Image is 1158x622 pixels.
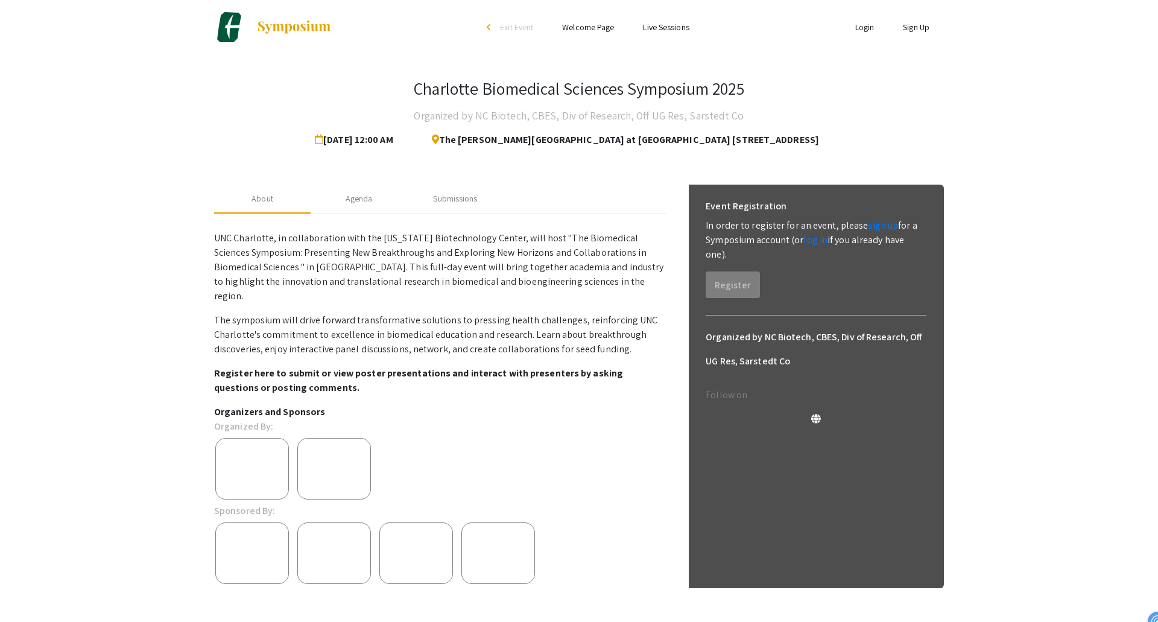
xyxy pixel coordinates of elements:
[214,12,244,42] img: Charlotte Biomedical Sciences Symposium 2025
[706,388,926,402] p: Follow on
[500,22,533,33] span: Exit Event
[422,128,819,152] span: The [PERSON_NAME][GEOGRAPHIC_DATA] at [GEOGRAPHIC_DATA] [STREET_ADDRESS]
[346,192,373,205] div: Agenda
[855,22,875,33] a: Login
[706,271,760,298] button: Register
[803,233,827,246] a: log in
[252,192,273,205] div: About
[214,313,666,357] p: The symposium will drive forward transformative solutions to pressing health challenges, reinforc...
[214,405,666,419] p: Organizers and Sponsors
[706,218,926,262] p: In order to register for an event, please for a Symposium account (or if you already have one).
[315,128,398,152] span: [DATE] 12:00 AM
[214,231,666,303] p: UNC Charlotte, in collaboration with the [US_STATE] Biotechnology Center, will host "The Biomedic...
[868,219,898,232] a: sign up
[414,78,744,99] h3: Charlotte Biomedical Sciences Symposium 2025
[643,22,689,33] a: Live Sessions
[214,12,332,42] a: Charlotte Biomedical Sciences Symposium 2025
[487,24,494,31] div: arrow_back_ios
[562,22,614,33] a: Welcome Page
[214,504,275,518] p: Sponsored By:
[903,22,929,33] a: Sign Up
[214,419,273,434] p: Organized By:
[214,367,623,394] strong: Register here to submit or view poster presentations and interact with presenters by asking quest...
[414,104,744,128] h4: Organized by NC Biotech, CBES, Div of Research, Off UG Res, Sarstedt Co
[256,20,332,34] img: Symposium by ForagerOne
[433,192,477,205] div: Submissions
[706,194,786,218] h6: Event Registration
[706,325,926,373] h6: Organized by NC Biotech, CBES, Div of Research, Off UG Res, Sarstedt Co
